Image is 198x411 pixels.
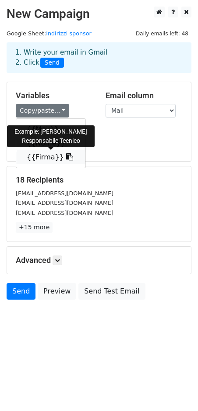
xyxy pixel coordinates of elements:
[16,122,85,136] a: {{Mail}}
[38,283,76,300] a: Preview
[16,256,182,265] h5: Advanced
[78,283,145,300] a: Send Test Email
[16,91,92,100] h5: Variables
[9,48,189,68] div: 1. Write your email in Gmail 2. Click
[7,7,191,21] h2: New Campaign
[16,222,53,233] a: +15 more
[16,150,85,164] a: {{Firma}}
[16,175,182,185] h5: 18 Recipients
[106,91,182,100] h5: Email column
[16,200,113,206] small: [EMAIL_ADDRESS][DOMAIN_NAME]
[154,369,198,411] iframe: Chat Widget
[133,30,191,37] a: Daily emails left: 48
[16,190,113,197] small: [EMAIL_ADDRESS][DOMAIN_NAME]
[7,283,35,300] a: Send
[16,210,113,216] small: [EMAIL_ADDRESS][DOMAIN_NAME]
[16,104,69,117] a: Copy/paste...
[7,125,95,147] div: Example: [PERSON_NAME] Responsabile Tecnico
[7,30,92,37] small: Google Sheet:
[154,369,198,411] div: Widget chat
[40,58,64,68] span: Send
[133,29,191,38] span: Daily emails left: 48
[46,30,92,37] a: Indirizzi sponsor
